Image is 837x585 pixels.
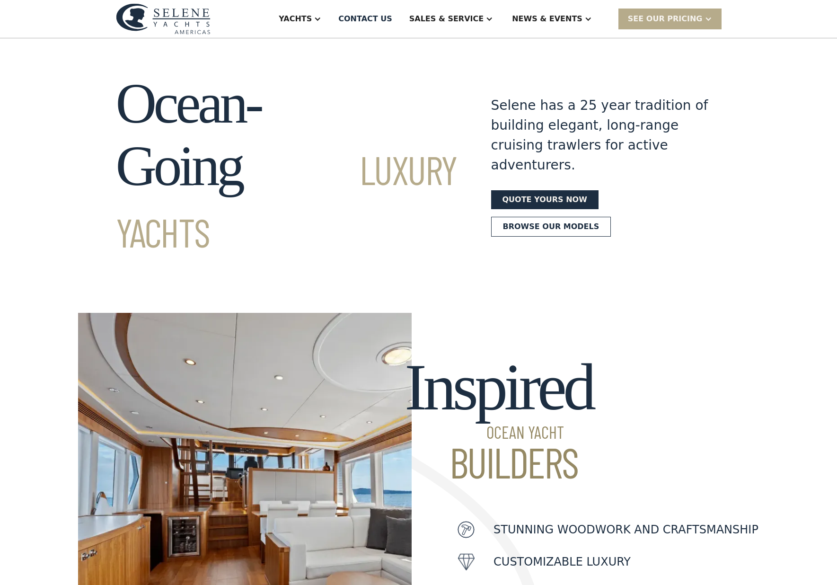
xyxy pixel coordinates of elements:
[405,424,592,441] span: Ocean Yacht
[628,13,703,25] div: SEE Our Pricing
[491,217,611,237] a: Browse our models
[405,351,592,483] h2: Inspired
[116,145,457,256] span: Luxury Yachts
[458,553,475,570] img: icon
[491,190,599,209] a: Quote yours now
[116,3,211,34] img: logo
[338,13,392,25] div: Contact US
[618,9,722,29] div: SEE Our Pricing
[116,72,457,260] h1: Ocean-Going
[493,553,631,570] p: customizable luxury
[493,521,758,538] p: Stunning woodwork and craftsmanship
[279,13,312,25] div: Yachts
[409,13,484,25] div: Sales & Service
[405,441,592,483] span: Builders
[491,96,709,175] div: Selene has a 25 year tradition of building elegant, long-range cruising trawlers for active adven...
[512,13,582,25] div: News & EVENTS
